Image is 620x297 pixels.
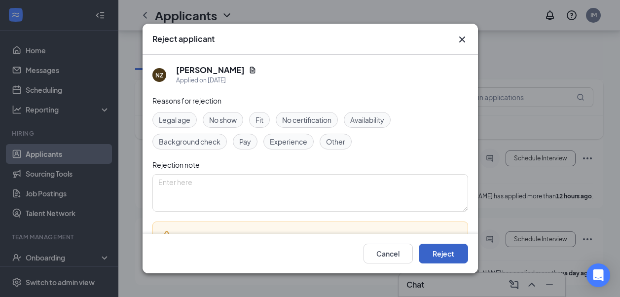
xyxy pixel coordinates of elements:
span: No show [209,114,237,125]
button: Close [456,34,468,45]
span: Experience [270,136,307,147]
div: NZ [155,71,163,79]
svg: Warning [161,230,173,242]
a: here [360,233,372,240]
span: Fit [255,114,263,125]
span: Rejection note [152,160,200,169]
button: Cancel [364,244,413,263]
span: Pay [239,136,251,147]
h5: [PERSON_NAME] [176,65,245,75]
span: Reasons for rejection [152,96,221,105]
span: No certification [282,114,331,125]
svg: Document [249,66,256,74]
h3: Reject applicant [152,34,215,44]
svg: Cross [456,34,468,45]
span: Background check [159,136,220,147]
span: Legal age [159,114,190,125]
button: Reject [419,244,468,263]
div: Open Intercom Messenger [586,263,610,287]
div: Applied on [DATE] [176,75,256,85]
span: Availability [350,114,384,125]
span: Other [326,136,345,147]
span: No rejection templates have been setup. Please create a new one . [179,233,373,240]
